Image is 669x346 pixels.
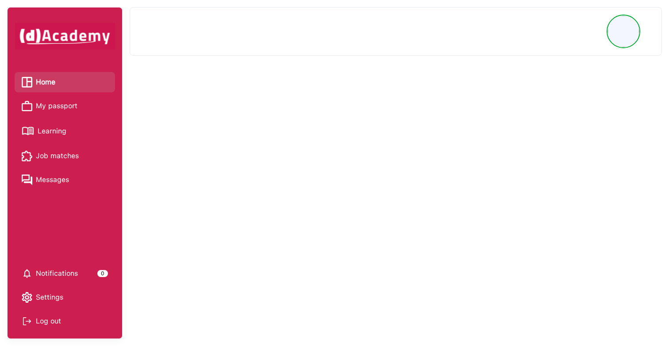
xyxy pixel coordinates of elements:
[36,267,78,280] span: Notifications
[22,173,108,186] a: Messages iconMessages
[22,149,108,163] a: Job matches iconJob matches
[22,292,32,303] img: setting
[38,125,66,138] span: Learning
[36,173,69,186] span: Messages
[97,270,108,277] div: 0
[22,268,32,279] img: setting
[36,76,55,89] span: Home
[15,23,115,49] img: dAcademy
[22,316,32,327] img: Log out
[22,151,32,161] img: Job matches icon
[608,16,639,47] img: Profile
[22,76,108,89] a: Home iconHome
[22,101,32,111] img: My passport icon
[36,99,77,113] span: My passport
[22,315,108,328] div: Log out
[36,291,63,304] span: Settings
[22,123,34,139] img: Learning icon
[22,77,32,87] img: Home icon
[22,175,32,185] img: Messages icon
[22,123,108,139] a: Learning iconLearning
[22,99,108,113] a: My passport iconMy passport
[36,149,79,163] span: Job matches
